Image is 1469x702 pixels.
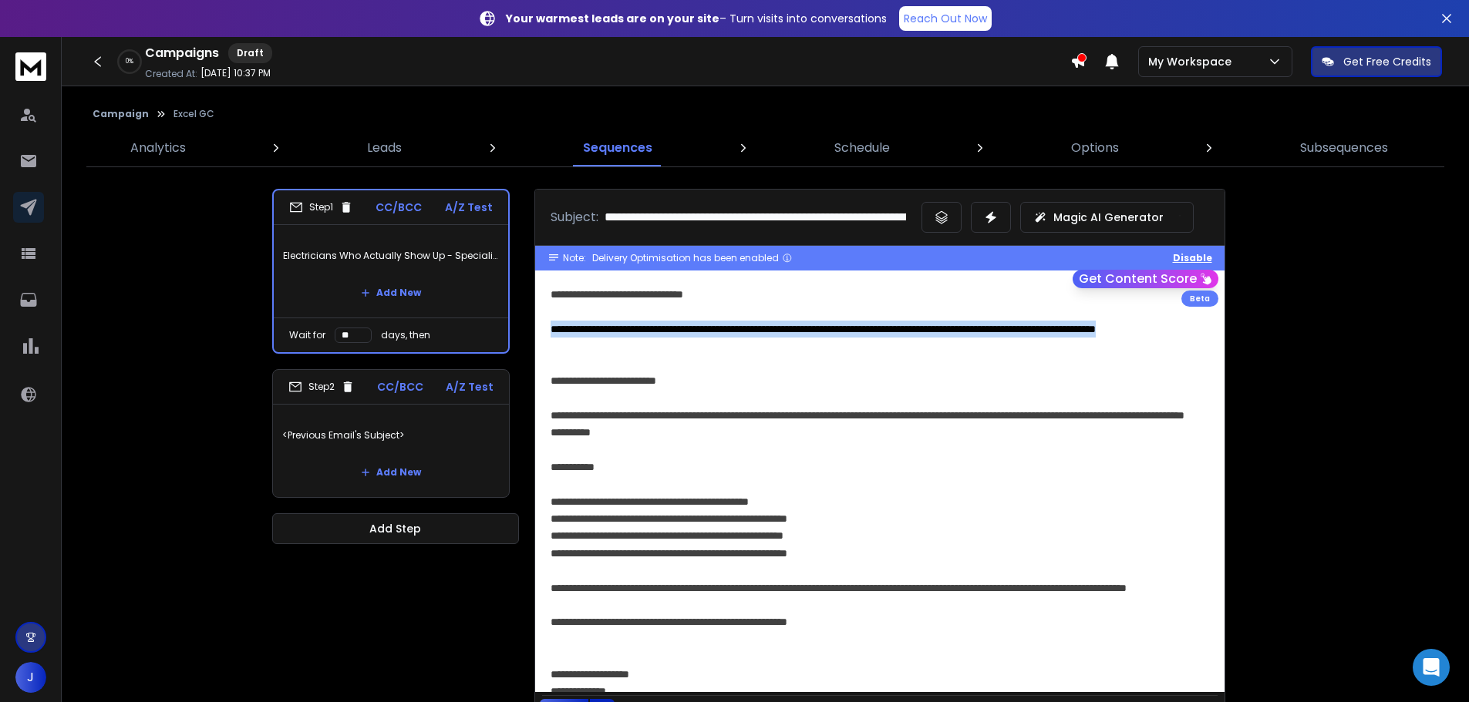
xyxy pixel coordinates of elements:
p: [DATE] 10:37 PM [200,67,271,79]
div: Beta [1181,291,1218,307]
li: Step1CC/BCCA/Z TestElectricians Who Actually Show Up - Specialising in Property ManagementAdd New... [272,189,510,354]
p: Magic AI Generator [1053,210,1164,225]
p: Subject: [551,208,598,227]
div: Delivery Optimisation has been enabled [592,252,793,264]
p: My Workspace [1148,54,1238,69]
li: Step2CC/BCCA/Z Test<Previous Email's Subject>Add New [272,369,510,498]
a: Leads [358,129,411,166]
a: Analytics [121,129,195,166]
button: Campaign [93,108,149,120]
button: Get Free Credits [1311,46,1442,77]
p: A/Z Test [446,379,494,395]
button: J [15,662,46,693]
p: 0 % [126,57,133,66]
p: days, then [381,329,430,341]
p: A/Z Test [445,200,493,215]
button: Add New [349,277,433,308]
button: Magic AI Generator [1020,202,1194,233]
img: logo [15,52,46,81]
p: Leads [367,139,402,157]
p: Subsequences [1300,139,1388,157]
p: – Turn visits into conversations [506,11,887,26]
p: Reach Out Now [904,11,987,26]
a: Schedule [825,129,899,166]
a: Subsequences [1291,129,1397,166]
div: Step 2 [288,380,355,394]
p: Created At: [145,68,197,80]
a: Reach Out Now [899,6,992,31]
p: CC/BCC [377,379,423,395]
button: Get Content Score [1073,270,1218,288]
a: Sequences [574,129,662,166]
button: Disable [1173,252,1212,264]
p: Get Free Credits [1343,54,1431,69]
p: Wait for [289,329,325,341]
p: Electricians Who Actually Show Up - Specialising in Property Management [283,234,499,277]
h1: Campaigns [145,44,219,62]
button: Add New [349,457,433,488]
p: Analytics [130,139,186,157]
p: Schedule [834,139,890,157]
a: Options [1062,129,1128,166]
strong: Your warmest leads are on your site [506,11,719,26]
button: Add Step [272,513,519,544]
p: Excel GC [174,108,214,120]
p: Options [1071,139,1119,157]
p: Sequences [583,139,652,157]
p: CC/BCC [376,200,422,215]
div: Draft [228,43,272,63]
span: Note: [563,252,586,264]
div: Open Intercom Messenger [1413,649,1450,686]
p: <Previous Email's Subject> [282,414,500,457]
div: Step 1 [289,200,353,214]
